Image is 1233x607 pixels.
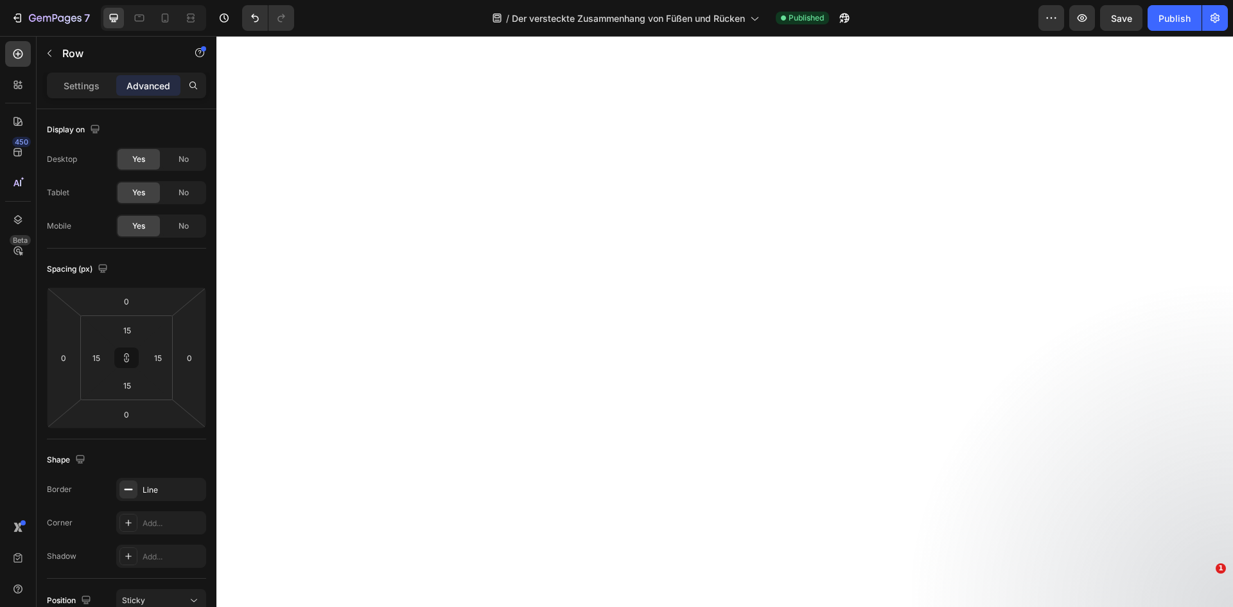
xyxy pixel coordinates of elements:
[84,10,90,26] p: 7
[789,12,824,24] span: Published
[143,518,203,529] div: Add...
[122,595,145,605] span: Sticky
[12,137,31,147] div: 450
[47,187,69,198] div: Tablet
[1189,563,1220,594] iframe: To enrich screen reader interactions, please activate Accessibility in Grammarly extension settings
[216,36,1233,607] iframe: To enrich screen reader interactions, please activate Accessibility in Grammarly extension settings
[47,517,73,529] div: Corner
[47,484,72,495] div: Border
[132,154,145,165] span: Yes
[179,220,189,232] span: No
[1216,563,1226,574] span: 1
[1100,5,1142,31] button: Save
[242,5,294,31] div: Undo/Redo
[143,484,203,496] div: Line
[47,550,76,562] div: Shadow
[114,292,139,311] input: 0
[506,12,509,25] span: /
[47,261,110,278] div: Spacing (px)
[179,187,189,198] span: No
[47,121,103,139] div: Display on
[1111,13,1132,24] span: Save
[132,220,145,232] span: Yes
[47,154,77,165] div: Desktop
[114,376,140,395] input: 15px
[512,12,745,25] span: Der versteckte Zusammenhang von Füßen und Rücken
[179,154,189,165] span: No
[64,79,100,92] p: Settings
[54,348,73,367] input: 0
[87,348,106,367] input: 15px
[5,5,96,31] button: 7
[47,220,71,232] div: Mobile
[148,348,168,367] input: 15px
[1148,5,1202,31] button: Publish
[114,405,139,424] input: 0
[62,46,171,61] p: Row
[132,187,145,198] span: Yes
[143,551,203,563] div: Add...
[47,452,88,469] div: Shape
[127,79,170,92] p: Advanced
[114,321,140,340] input: 15px
[1159,12,1191,25] div: Publish
[10,235,31,245] div: Beta
[180,348,199,367] input: 0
